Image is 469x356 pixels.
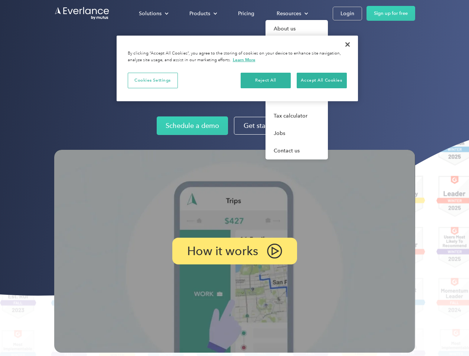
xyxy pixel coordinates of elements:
nav: Resources [266,20,328,159]
a: Pricing [231,7,262,20]
div: Solutions [131,7,175,20]
input: Submit [55,44,92,60]
a: More information about your privacy, opens in a new tab [233,57,255,62]
p: How it works [187,247,258,256]
div: Privacy [117,36,358,101]
a: Get started for free [234,117,312,135]
div: Solutions [139,9,162,18]
a: Tax calculator [266,107,328,125]
a: Sign up for free [367,6,415,21]
div: Products [182,7,223,20]
a: Jobs [266,125,328,142]
div: Products [189,9,210,18]
div: Pricing [238,9,254,18]
button: Cookies Settings [128,73,178,88]
button: Close [339,36,356,53]
button: Reject All [241,73,291,88]
div: Cookie banner [117,36,358,101]
a: Login [333,7,362,20]
a: Go to homepage [54,6,110,20]
a: Contact us [266,142,328,159]
a: Schedule a demo [157,116,228,135]
button: Accept All Cookies [297,73,347,88]
div: Resources [269,7,314,20]
a: About us [266,20,328,37]
div: Login [341,9,354,18]
div: By clicking “Accept All Cookies”, you agree to the storing of cookies on your device to enhance s... [128,50,347,63]
div: Resources [277,9,301,18]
